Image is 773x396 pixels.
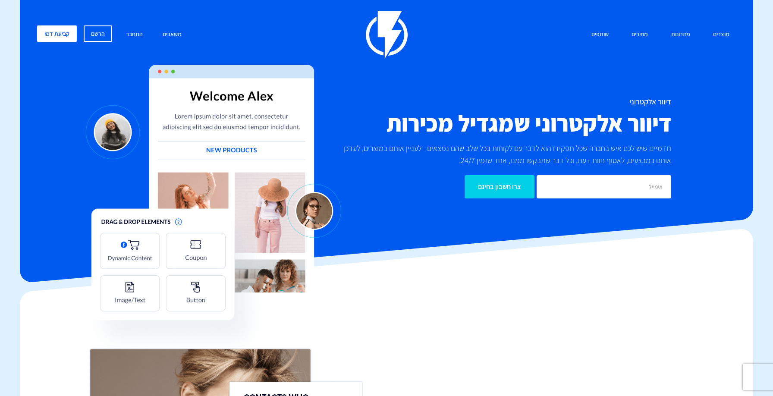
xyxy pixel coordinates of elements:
a: קביעת דמו [37,25,77,42]
input: צרו חשבון בחינם [465,175,534,198]
h1: דיוור אלקטרוני [335,97,671,106]
a: משאבים [156,25,188,44]
a: התחבר [119,25,149,44]
a: מחירים [625,25,654,44]
a: שותפים [585,25,615,44]
h2: דיוור אלקטרוני שמגדיל מכירות [335,110,671,136]
p: תדמיינו שיש לכם איש בחברה שכל תפקידו הוא לדבר עם לקוחות בכל שלב שהם נמצאים - לעניין אותם במוצרים,... [335,142,671,167]
a: הרשם [84,25,112,42]
a: פתרונות [665,25,697,44]
input: אימייל [537,175,671,198]
a: מוצרים [707,25,736,44]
